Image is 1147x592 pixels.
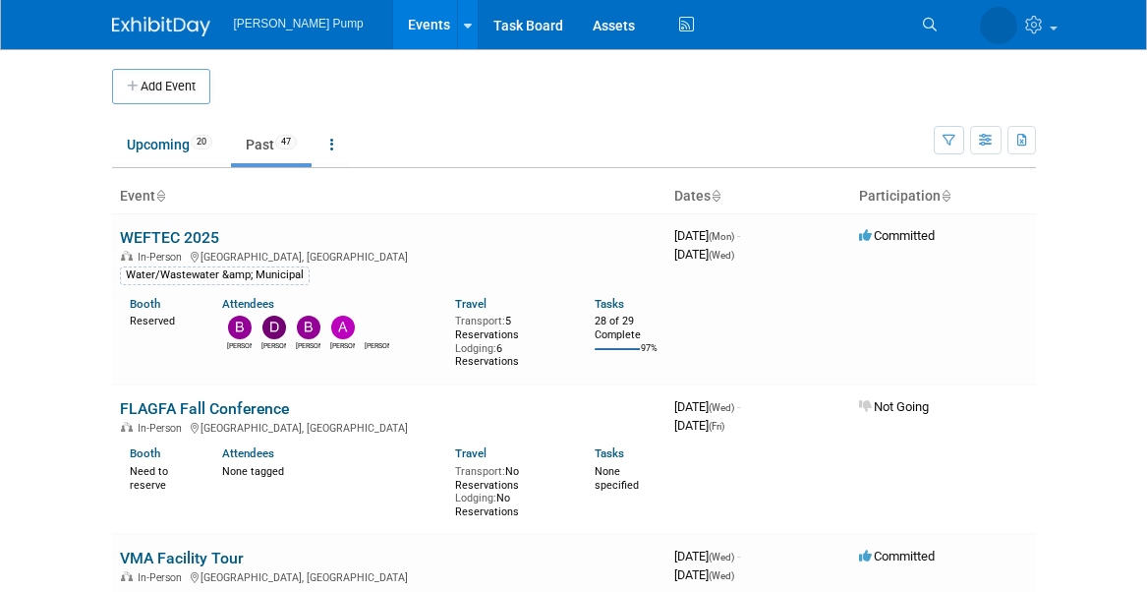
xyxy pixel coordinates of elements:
img: Allan Curry [331,316,355,339]
div: Water/Wastewater &amp; Municipal [120,266,310,284]
span: (Fri) [709,421,724,432]
a: Upcoming20 [112,126,227,163]
div: 5 Reservations 6 Reservations [455,311,565,369]
span: [DATE] [674,247,734,262]
div: None tagged [222,461,440,479]
img: ExhibitDay [112,17,210,36]
span: None specified [595,465,639,492]
span: Not Going [859,399,929,414]
span: - [737,399,740,414]
div: Need to reserve [130,461,194,492]
div: [GEOGRAPHIC_DATA], [GEOGRAPHIC_DATA] [120,419,659,435]
a: Attendees [222,446,274,460]
a: Tasks [595,446,624,460]
div: Allan Curry [330,339,355,351]
span: [DATE] [674,228,740,243]
img: In-Person Event [121,422,133,432]
span: Lodging: [455,342,496,355]
span: 47 [275,135,297,149]
span: [DATE] [674,567,734,582]
span: [PERSON_NAME] Pump [234,17,364,30]
span: Transport: [455,315,505,327]
th: Dates [666,180,851,213]
div: Reserved [130,311,194,328]
a: Tasks [595,297,624,311]
span: (Wed) [709,552,734,562]
a: Sort by Participation Type [941,188,950,204]
a: Travel [455,297,487,311]
img: Bobby Zitzka [228,316,252,339]
div: [GEOGRAPHIC_DATA], [GEOGRAPHIC_DATA] [120,248,659,264]
span: 20 [191,135,212,149]
div: Bobby Zitzka [227,339,252,351]
a: FLAGFA Fall Conference [120,399,289,418]
a: WEFTEC 2025 [120,228,219,247]
span: Transport: [455,465,505,478]
a: Attendees [222,297,274,311]
span: - [737,228,740,243]
span: In-Person [138,422,188,435]
img: In-Person Event [121,571,133,581]
span: In-Person [138,251,188,264]
a: Travel [455,446,487,460]
a: VMA Facility Tour [120,549,244,567]
span: Lodging: [455,492,496,504]
span: (Wed) [709,250,734,261]
img: Amanda Smith [366,316,389,339]
span: [DATE] [674,549,740,563]
span: (Wed) [709,402,734,413]
img: Amanda Smith [980,7,1017,44]
img: In-Person Event [121,251,133,261]
img: David Perry [262,316,286,339]
a: Booth [130,297,160,311]
th: Participation [851,180,1036,213]
div: Amanda Smith [365,339,389,351]
td: 97% [641,343,658,370]
span: (Wed) [709,570,734,581]
div: 28 of 29 Complete [595,315,659,341]
span: Committed [859,549,935,563]
div: Brian Lee [296,339,320,351]
a: Booth [130,446,160,460]
span: Committed [859,228,935,243]
div: [GEOGRAPHIC_DATA], [GEOGRAPHIC_DATA] [120,568,659,584]
span: [DATE] [674,399,740,414]
div: David Perry [261,339,286,351]
span: (Mon) [709,231,734,242]
th: Event [112,180,666,213]
img: Brian Lee [297,316,320,339]
button: Add Event [112,69,210,104]
div: No Reservations No Reservations [455,461,565,519]
a: Sort by Start Date [711,188,720,204]
span: - [737,549,740,563]
a: Sort by Event Name [155,188,165,204]
a: Past47 [231,126,312,163]
span: [DATE] [674,418,724,433]
span: In-Person [138,571,188,584]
